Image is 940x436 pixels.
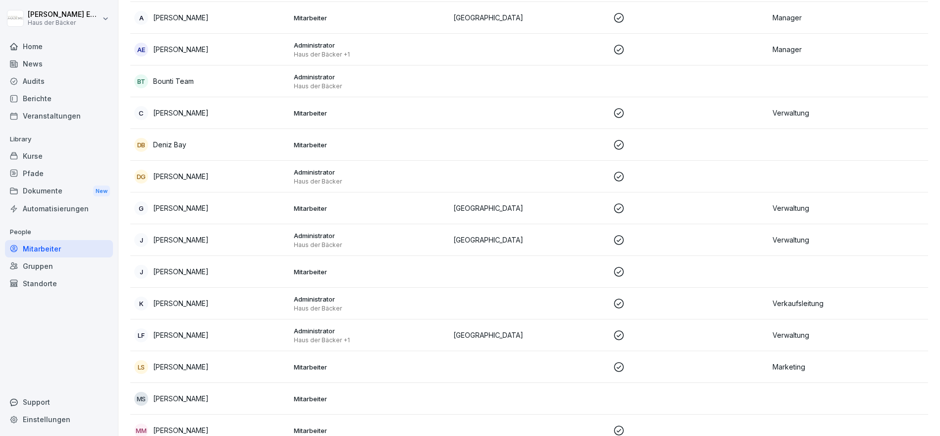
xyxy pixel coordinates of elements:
p: [PERSON_NAME] [153,266,209,277]
p: Haus der Bäcker [294,305,445,312]
p: Bounti Team [153,76,194,86]
p: Verwaltung [773,235,924,245]
div: C [134,106,148,120]
p: Library [5,131,113,147]
p: [GEOGRAPHIC_DATA] [453,203,605,213]
p: [GEOGRAPHIC_DATA] [453,12,605,23]
a: Pfade [5,165,113,182]
p: Mitarbeiter [294,204,445,213]
p: Haus der Bäcker +1 [294,336,445,344]
div: New [93,186,110,197]
div: LF [134,328,148,342]
p: Administrator [294,326,445,335]
div: K [134,297,148,311]
p: Administrator [294,41,445,50]
a: DokumenteNew [5,182,113,200]
p: Deniz Bay [153,139,186,150]
p: [GEOGRAPHIC_DATA] [453,330,605,340]
p: Mitarbeiter [294,109,445,118]
div: A [134,11,148,25]
p: [PERSON_NAME] Ehlerding [28,10,100,19]
div: LS [134,360,148,374]
a: Berichte [5,90,113,107]
p: [PERSON_NAME] [153,44,209,55]
p: Mitarbeiter [294,363,445,372]
p: Haus der Bäcker [28,19,100,26]
p: [PERSON_NAME] [153,298,209,309]
p: [PERSON_NAME] [153,235,209,245]
p: Verkaufsleitung [773,298,924,309]
p: People [5,224,113,240]
a: Gruppen [5,257,113,275]
div: MS [134,392,148,406]
p: Haus der Bäcker [294,178,445,186]
div: Support [5,393,113,411]
div: BT [134,74,148,88]
p: [PERSON_NAME] [153,108,209,118]
p: [PERSON_NAME] [153,203,209,213]
a: Audits [5,72,113,90]
a: Kurse [5,147,113,165]
p: Marketing [773,362,924,372]
div: DG [134,170,148,184]
p: Verwaltung [773,330,924,340]
p: Mitarbeiter [294,13,445,22]
a: Veranstaltungen [5,107,113,125]
a: News [5,55,113,72]
div: J [134,265,148,279]
p: [GEOGRAPHIC_DATA] [453,235,605,245]
p: Administrator [294,72,445,81]
div: DB [134,138,148,152]
div: AE [134,43,148,57]
p: Haus der Bäcker [294,241,445,249]
p: [PERSON_NAME] [153,393,209,404]
p: Manager [773,12,924,23]
p: [PERSON_NAME] [153,12,209,23]
p: Mitarbeiter [294,426,445,435]
p: Manager [773,44,924,55]
a: Mitarbeiter [5,240,113,257]
div: Dokumente [5,182,113,200]
a: Home [5,38,113,55]
a: Automatisierungen [5,200,113,217]
p: Haus der Bäcker +1 [294,51,445,59]
a: Einstellungen [5,411,113,428]
p: Administrator [294,295,445,304]
p: [PERSON_NAME] [153,362,209,372]
div: J [134,233,148,247]
p: Mitarbeiter [294,267,445,276]
p: [PERSON_NAME] [153,171,209,182]
p: Haus der Bäcker [294,82,445,90]
a: Standorte [5,275,113,292]
p: Mitarbeiter [294,394,445,403]
div: G [134,201,148,215]
p: Administrator [294,168,445,177]
p: [PERSON_NAME] [153,330,209,340]
p: Administrator [294,231,445,240]
p: Mitarbeiter [294,140,445,149]
p: [PERSON_NAME] [153,425,209,436]
p: Verwaltung [773,108,924,118]
p: Verwaltung [773,203,924,213]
